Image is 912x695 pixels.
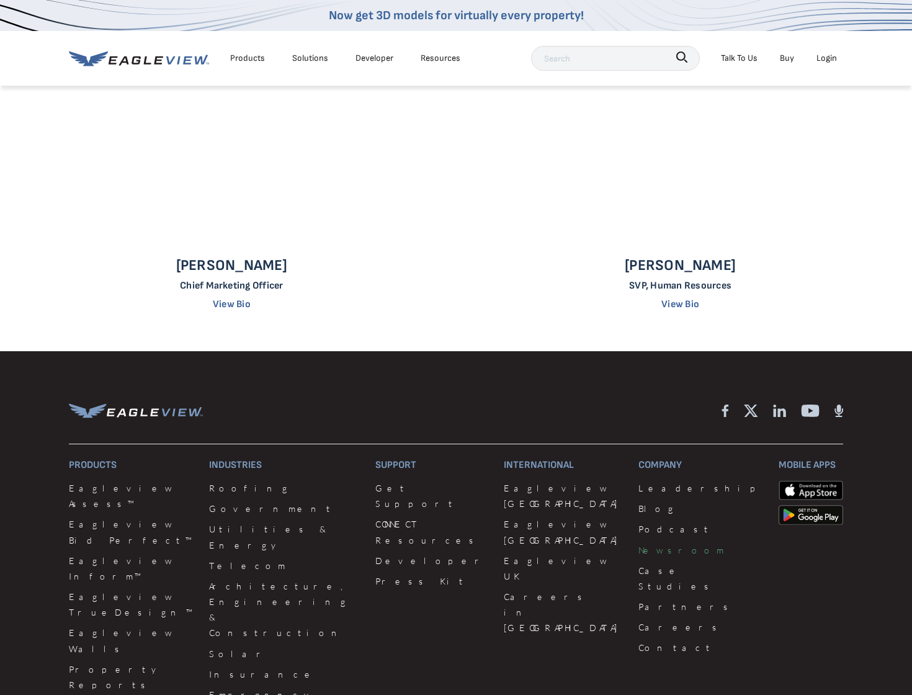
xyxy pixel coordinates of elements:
a: Eagleview Inform™ [69,553,194,584]
a: Insurance [209,666,360,682]
a: Careers in [GEOGRAPHIC_DATA] [504,589,624,636]
p: Chief Marketing Officer [176,280,287,292]
a: Architecture, Engineering & Construction [209,578,360,641]
h3: Support [375,459,489,471]
a: Eagleview Bid Perfect™ [69,516,194,547]
p: [PERSON_NAME] [625,256,736,275]
a: Press Kit [375,573,489,589]
a: Contact [638,640,764,655]
a: Telecom [209,558,360,573]
a: Roofing [209,480,360,496]
a: Leadership [638,480,764,496]
a: Blog [638,501,764,516]
a: Get Support [375,480,489,511]
a: Developer [375,553,489,568]
a: View Bio [213,298,251,310]
h3: Company [638,459,764,471]
div: Talk To Us [721,50,758,66]
img: google-play-store_b9643a.png [779,505,843,525]
input: Search [531,46,700,71]
div: Login [816,50,837,66]
a: Eagleview Walls [69,625,194,656]
a: Buy [780,50,794,66]
div: Resources [421,50,460,66]
a: Eagleview Assess™ [69,480,194,511]
a: Solar [209,646,360,661]
a: Government [209,501,360,516]
a: Now get 3D models for virtually every property! [329,8,584,23]
p: SVP, Human Resources [625,280,736,292]
a: Property Reports [69,661,194,693]
img: Tracy Slaven - Senior Vice President of Human Relations [619,52,743,238]
img: apple-app-store.png [779,480,843,500]
a: Newsroom [638,542,764,558]
h3: Mobile Apps [779,459,843,471]
h3: Industries [209,459,360,471]
img: Marcy Comer - General Counsel [169,52,293,238]
a: Eagleview TrueDesign™ [69,589,194,620]
h3: International [504,459,624,471]
a: Eagleview UK [504,553,624,584]
a: View Bio [661,298,699,310]
a: Eagleview [GEOGRAPHIC_DATA] [504,480,624,511]
a: Eagleview [GEOGRAPHIC_DATA] [504,516,624,547]
div: Solutions [292,50,328,66]
div: Products [230,50,265,66]
a: Developer [355,50,393,66]
a: Utilities & Energy [209,521,360,552]
a: Podcast [638,521,764,537]
a: CONNECT Resources [375,516,489,547]
p: [PERSON_NAME] [176,256,287,275]
h3: Products [69,459,194,471]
